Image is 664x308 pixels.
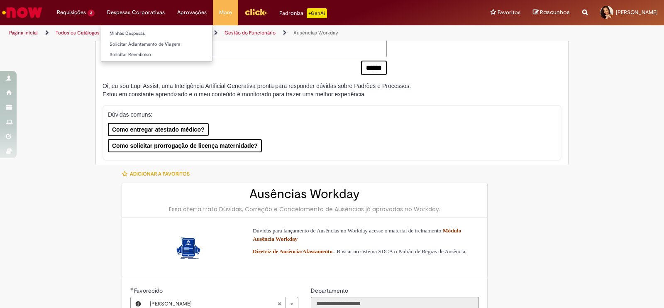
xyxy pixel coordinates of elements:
div: Essa oferta trata Dúvidas, Correção e Cancelamento de Ausências já aprovadas no Workday. [130,205,479,213]
span: Somente leitura - Departamento [311,287,350,294]
p: +GenAi [307,8,327,18]
span: 3 [88,10,95,17]
span: Obrigatório Preenchido [130,287,134,291]
ul: Despesas Corporativas [101,25,212,62]
div: Oi, eu sou Lupi Assist, uma Inteligência Artificial Generativa pronta para responder dúvidas sobr... [103,82,411,98]
img: click_logo_yellow_360x200.png [244,6,267,18]
a: Ausências Workday [293,29,338,36]
a: Minhas Despesas [101,29,212,38]
img: Ausências Workday [175,235,202,261]
div: Padroniza [279,8,327,18]
span: Rascunhos [540,8,570,16]
a: Gestão do Funcionário [225,29,276,36]
button: Como solicitar prorrogação de licença maternidade? [108,139,262,152]
button: Como entregar atestado médico? [108,123,209,136]
h2: Ausências Workday [130,187,479,201]
a: Módulo Ausência Workday [253,227,461,242]
span: Despesas Corporativas [107,8,165,17]
span: Adicionar a Favoritos [130,171,190,177]
ul: Trilhas de página [6,25,437,41]
img: ServiceNow [1,4,44,21]
span: – Buscar no sistema SDCA o Padrão de Regras de Ausência. [253,248,466,254]
a: Solicitar Adiantamento de Viagem [101,40,212,49]
span: [PERSON_NAME] [616,9,658,16]
button: Adicionar a Favoritos [122,165,194,183]
a: Rascunhos [533,9,570,17]
a: Página inicial [9,29,38,36]
span: Requisições [57,8,86,17]
span: More [219,8,232,17]
span: Aprovações [177,8,207,17]
span: Favoritos [498,8,520,17]
a: Todos os Catálogos [56,29,100,36]
label: Somente leitura - Departamento [311,286,350,295]
span: Dúvidas para lançamento de Ausências no Workday acesse o material de treinamento: [253,227,461,242]
a: Solicitar Reembolso [101,50,212,59]
span: Necessários - Favorecido [134,287,164,294]
p: Dúvidas comuns: [108,110,547,119]
a: Diretriz de Ausência/Afastamento [253,248,332,254]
